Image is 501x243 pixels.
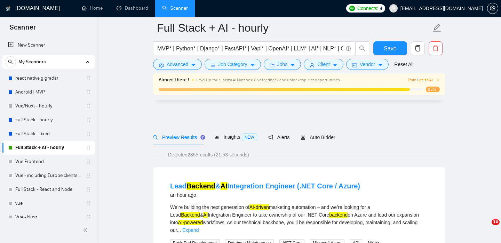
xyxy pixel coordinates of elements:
[163,151,254,159] span: Detected 2855 results (21.53 seconds)
[214,135,219,139] span: area-chart
[200,134,206,140] div: Tooltip anchor
[411,41,425,55] button: copy
[357,5,378,12] span: Connects:
[352,63,357,68] span: idcard
[349,6,355,11] img: upwork-logo.png
[477,219,494,236] iframe: Intercom live chat
[86,131,91,137] span: holder
[117,5,148,11] a: dashboardDashboard
[317,60,330,68] span: Client
[270,63,275,68] span: folder
[159,63,164,68] span: setting
[18,55,46,69] span: My Scanners
[5,59,16,64] span: search
[83,227,90,234] span: double-left
[153,135,203,140] span: Preview Results
[391,6,396,11] span: user
[380,5,382,12] span: 4
[86,75,91,81] span: holder
[432,23,442,32] span: edit
[360,60,375,68] span: Vendor
[86,103,91,109] span: holder
[82,5,103,11] a: homeHome
[186,182,215,190] mark: Backend
[290,63,295,68] span: caret-down
[429,45,442,51] span: delete
[408,77,440,83] button: Train Laziza AI
[487,6,498,11] a: setting
[15,183,81,196] a: Full Stack - React and Node
[157,19,431,37] input: Scanner name...
[86,117,91,123] span: holder
[4,22,41,37] span: Scanner
[356,45,369,51] span: search
[333,63,337,68] span: caret-down
[86,89,91,95] span: holder
[268,135,290,140] span: Alerts
[181,212,200,218] mark: Backend
[170,203,428,234] div: We’re building the next generation of marketing automation – and we’re looking for a Lead & Integ...
[15,99,81,113] a: Vue/Nuxt - hourly
[15,141,81,155] a: Full Stack + AI - hourly
[373,41,407,55] button: Save
[6,3,11,14] img: logo
[218,60,247,68] span: Job Category
[277,60,288,68] span: Jobs
[329,212,348,218] mark: backend
[86,187,91,192] span: holder
[159,76,189,84] span: Almost there !
[2,38,95,52] li: New Scanner
[178,220,203,225] mark: AI-powered
[492,219,500,225] span: 10
[378,63,383,68] span: caret-down
[153,59,202,70] button: settingAdvancedcaret-down
[221,182,228,190] mark: AI
[429,41,443,55] button: delete
[170,191,360,199] div: an hour ago
[15,127,81,141] a: Full Stack - fixed
[15,155,81,169] a: Vue Frontend
[210,63,215,68] span: bars
[15,85,81,99] a: Android | MVP
[15,169,81,183] a: Vue - including Europe clients | only search title
[384,44,396,53] span: Save
[191,63,196,68] span: caret-down
[8,38,89,52] a: New Scanner
[15,210,81,224] a: Vue - Nuxt
[15,196,81,210] a: vue
[346,46,351,51] span: info-circle
[487,6,498,11] span: setting
[394,60,413,68] a: Reset All
[310,63,315,68] span: user
[182,227,199,233] a: Expand
[268,135,273,140] span: notification
[411,45,424,51] span: copy
[426,87,440,92] span: 95%
[264,59,301,70] button: folderJobscaret-down
[203,212,208,218] mark: AI
[86,201,91,206] span: holder
[5,56,16,67] button: search
[196,78,342,82] span: Level Up Your Laziza AI Matches! Give feedback and unlock top-tier opportunities !
[436,78,440,82] span: right
[177,227,181,233] span: ...
[301,135,305,140] span: robot
[249,204,269,210] mark: AI-driven
[86,145,91,151] span: holder
[86,214,91,220] span: holder
[355,41,369,55] button: search
[86,173,91,178] span: holder
[487,3,498,14] button: setting
[346,59,389,70] button: idcardVendorcaret-down
[15,71,81,85] a: react native gigradar
[304,59,343,70] button: userClientcaret-down
[162,5,188,11] a: searchScanner
[86,159,91,164] span: holder
[242,133,257,141] span: NEW
[250,63,255,68] span: caret-down
[15,113,81,127] a: Full Stack - hourly
[301,135,335,140] span: Auto Bidder
[157,44,343,53] input: Search Freelance Jobs...
[153,135,158,140] span: search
